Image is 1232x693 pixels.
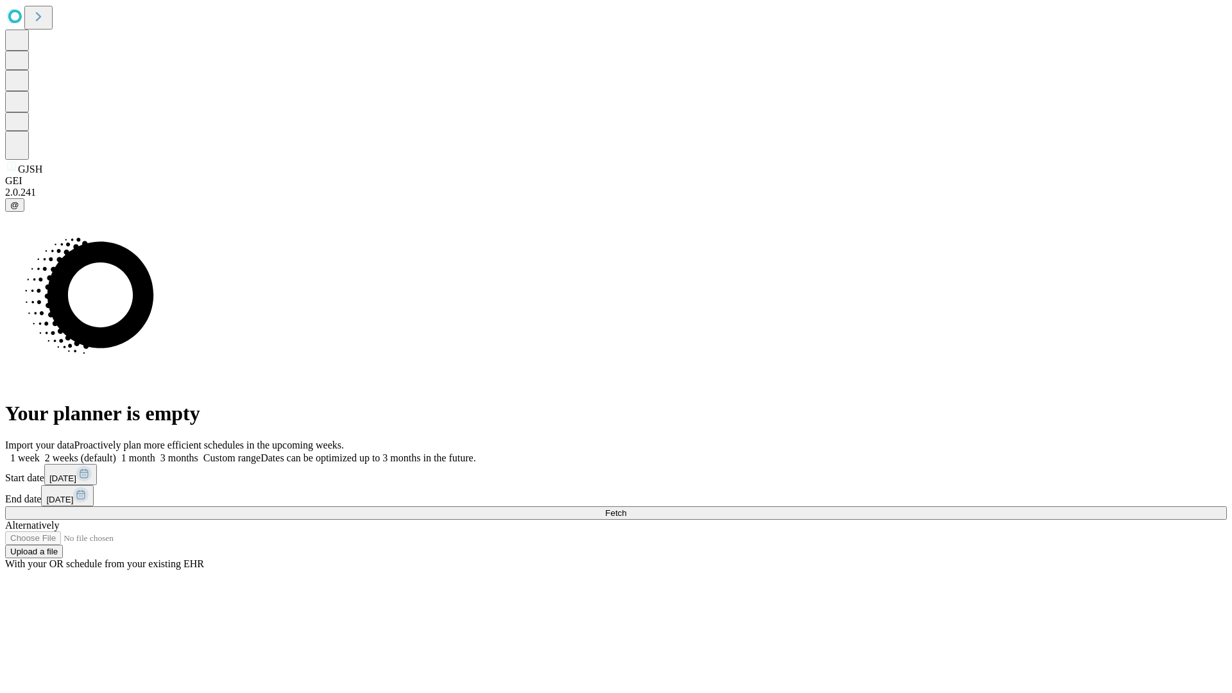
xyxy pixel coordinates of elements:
span: [DATE] [46,495,73,504]
span: Import your data [5,440,74,450]
span: Proactively plan more efficient schedules in the upcoming weeks. [74,440,344,450]
span: Alternatively [5,520,59,531]
span: Custom range [203,452,261,463]
div: Start date [5,464,1227,485]
button: [DATE] [44,464,97,485]
h1: Your planner is empty [5,402,1227,425]
div: 2.0.241 [5,187,1227,198]
span: With your OR schedule from your existing EHR [5,558,204,569]
span: @ [10,200,19,210]
button: Upload a file [5,545,63,558]
span: GJSH [18,164,42,175]
span: 1 month [121,452,155,463]
div: GEI [5,175,1227,187]
button: @ [5,198,24,212]
span: 3 months [160,452,198,463]
span: 1 week [10,452,40,463]
button: [DATE] [41,485,94,506]
span: [DATE] [49,474,76,483]
span: Dates can be optimized up to 3 months in the future. [261,452,475,463]
span: 2 weeks (default) [45,452,116,463]
button: Fetch [5,506,1227,520]
span: Fetch [605,508,626,518]
div: End date [5,485,1227,506]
